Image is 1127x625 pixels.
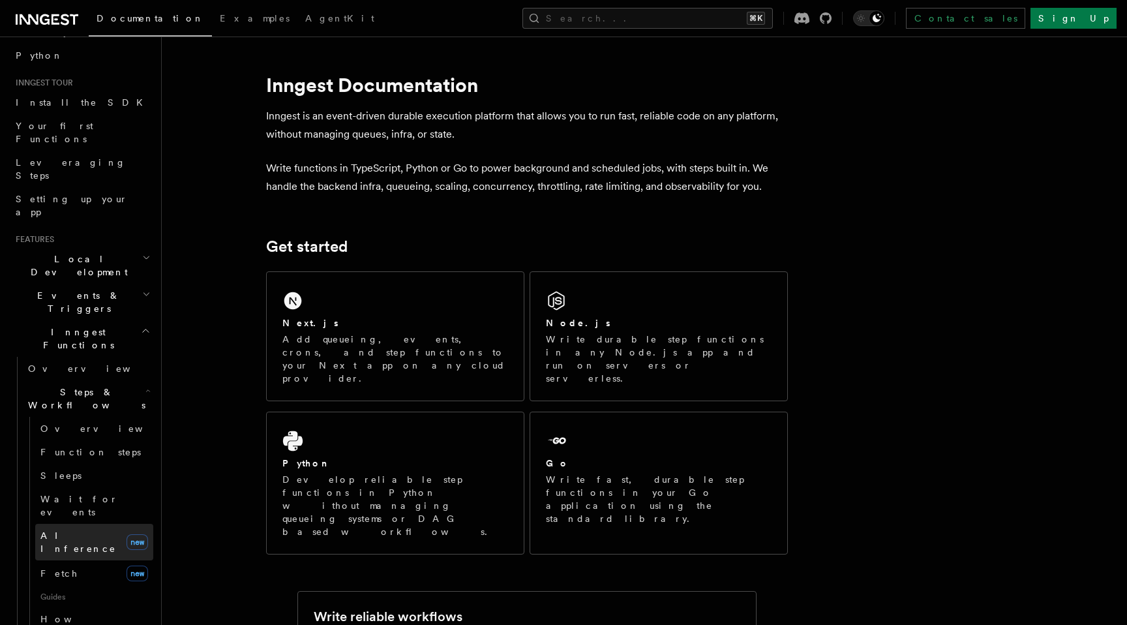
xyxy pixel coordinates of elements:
span: Events & Triggers [10,289,142,315]
a: Python [10,44,153,67]
p: Add queueing, events, crons, and step functions to your Next app on any cloud provider. [282,333,508,385]
h2: Next.js [282,316,338,329]
a: Your first Functions [10,114,153,151]
a: PythonDevelop reliable step functions in Python without managing queueing systems or DAG based wo... [266,412,524,555]
a: Next.jsAdd queueing, events, crons, and step functions to your Next app on any cloud provider. [266,271,524,401]
a: Overview [23,357,153,380]
span: Install the SDK [16,97,151,108]
a: Setting up your app [10,187,153,224]
button: Events & Triggers [10,284,153,320]
a: Documentation [89,4,212,37]
a: GoWrite fast, durable step functions in your Go application using the standard library. [530,412,788,555]
button: Toggle dark mode [853,10,884,26]
span: AgentKit [305,13,374,23]
span: Your first Functions [16,121,93,144]
span: Function steps [40,447,141,457]
h2: Go [546,457,569,470]
span: Inngest Functions [10,326,141,352]
span: Features [10,234,54,245]
span: Local Development [10,252,142,279]
span: Wait for events [40,494,118,517]
a: Contact sales [906,8,1025,29]
span: Overview [40,423,175,434]
p: Write fast, durable step functions in your Go application using the standard library. [546,473,772,525]
span: Documentation [97,13,204,23]
kbd: ⌘K [747,12,765,25]
span: Guides [35,587,153,607]
a: AI Inferencenew [35,524,153,560]
a: Node.jsWrite durable step functions in any Node.js app and run on servers or serverless. [530,271,788,401]
span: Leveraging Steps [16,157,126,181]
h1: Inngest Documentation [266,73,788,97]
span: Steps & Workflows [23,386,145,412]
span: Overview [28,363,162,374]
span: Inngest tour [10,78,73,88]
span: new [127,534,148,550]
a: Fetchnew [35,560,153,587]
a: Sleeps [35,464,153,487]
h2: Python [282,457,331,470]
a: Examples [212,4,297,35]
button: Search...⌘K [522,8,773,29]
a: Wait for events [35,487,153,524]
span: Examples [220,13,290,23]
span: Fetch [40,568,78,579]
p: Write durable step functions in any Node.js app and run on servers or serverless. [546,333,772,385]
span: Python [16,50,63,61]
p: Develop reliable step functions in Python without managing queueing systems or DAG based workflows. [282,473,508,538]
span: Setting up your app [16,194,128,217]
span: new [127,566,148,581]
a: Function steps [35,440,153,464]
p: Inngest is an event-driven durable execution platform that allows you to run fast, reliable code ... [266,107,788,144]
a: Get started [266,237,348,256]
span: AI Inference [40,530,116,554]
a: Overview [35,417,153,440]
a: Leveraging Steps [10,151,153,187]
h2: Node.js [546,316,610,329]
button: Local Development [10,247,153,284]
a: Install the SDK [10,91,153,114]
p: Write functions in TypeScript, Python or Go to power background and scheduled jobs, with steps bu... [266,159,788,196]
span: Sleeps [40,470,82,481]
a: AgentKit [297,4,382,35]
button: Inngest Functions [10,320,153,357]
a: Sign Up [1030,8,1117,29]
button: Steps & Workflows [23,380,153,417]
